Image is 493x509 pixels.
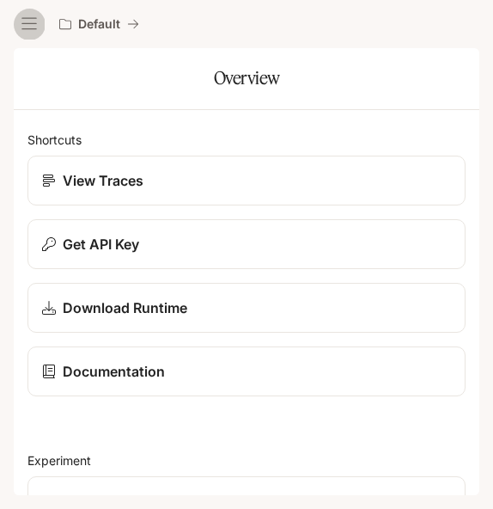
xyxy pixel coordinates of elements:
p: Default [78,17,120,32]
h2: Shortcuts [27,131,466,149]
p: View Traces [63,170,143,191]
button: Get API Key [27,219,466,269]
button: All workspaces [52,7,147,41]
a: View Traces [27,156,466,205]
a: Download Runtime [27,283,466,333]
a: Documentation [27,346,466,396]
button: open drawer [14,9,45,40]
p: Get API Key [63,234,139,254]
h2: Experiment [27,451,466,469]
p: Download Runtime [63,297,187,318]
p: Documentation [63,361,165,382]
h1: Overview [214,61,280,95]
